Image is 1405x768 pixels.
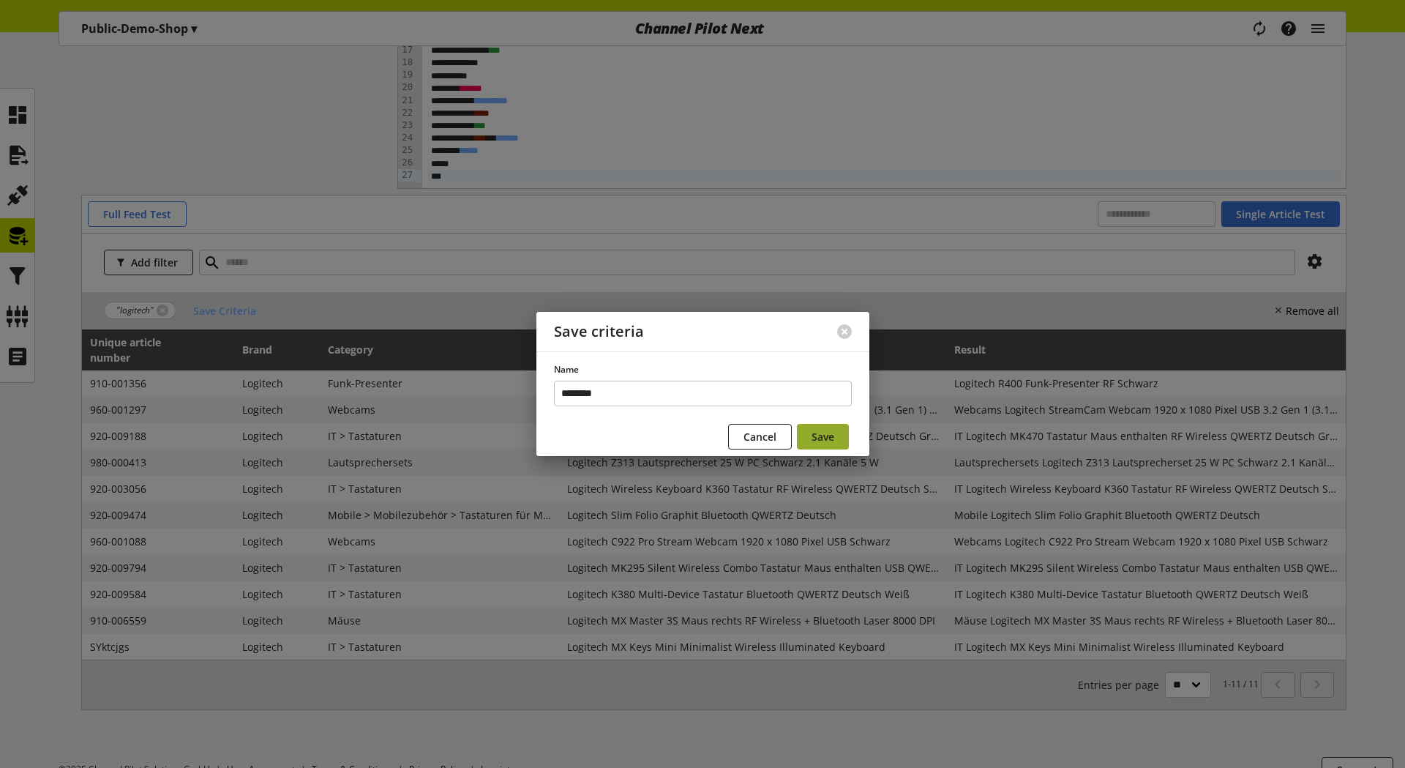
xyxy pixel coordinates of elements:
span: Cancel [743,429,776,444]
button: Save [797,424,849,450]
span: Save [812,429,834,444]
button: Cancel [728,424,792,450]
span: Name [554,363,579,376]
h2: Save criteria [554,324,644,340]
